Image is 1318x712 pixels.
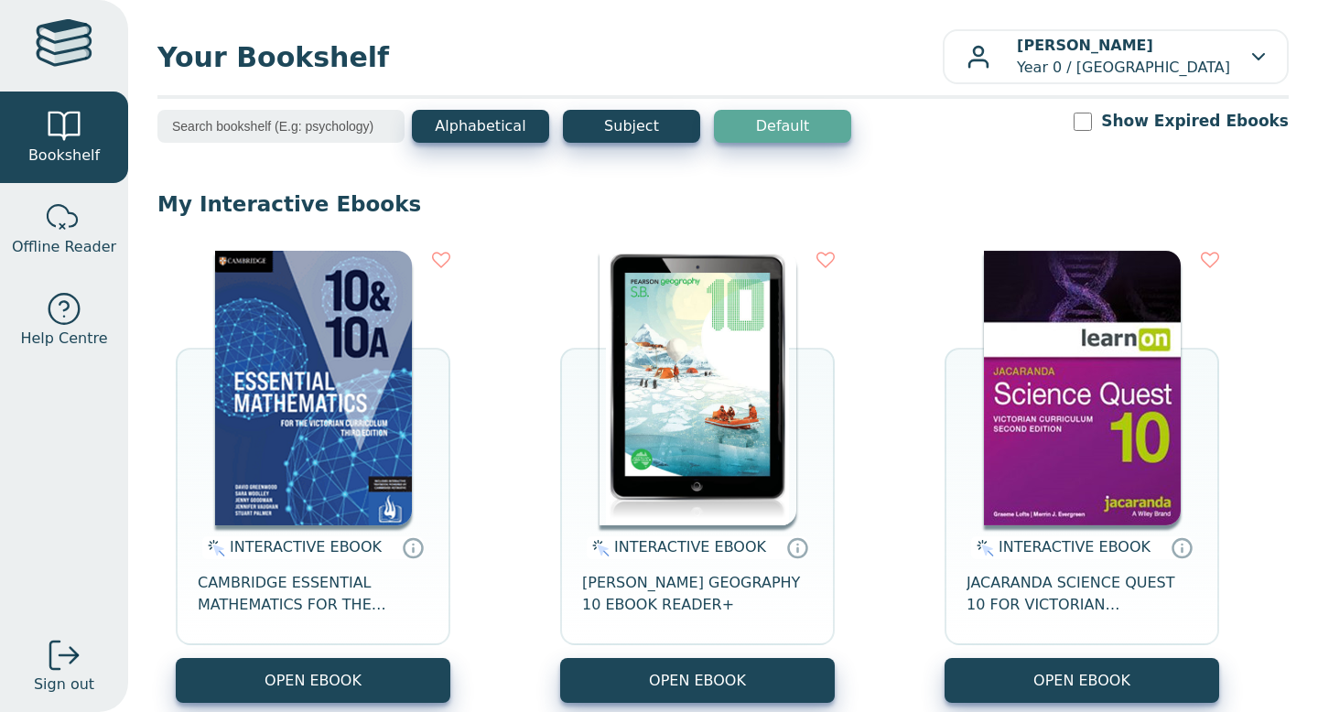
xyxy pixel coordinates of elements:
[34,674,94,696] span: Sign out
[176,658,450,703] button: OPEN EBOOK
[600,251,796,525] img: 02878dbf-934b-e511-bf60-00155d7a440a.jpg
[967,572,1197,616] span: JACARANDA SCIENCE QUEST 10 FOR VICTORIAN CURRICULUM LEARNON 2E EBOOK
[563,110,700,143] button: Subject
[12,236,116,258] span: Offline Reader
[945,658,1219,703] button: OPEN EBOOK
[714,110,851,143] button: Default
[28,145,100,167] span: Bookshelf
[999,538,1151,556] span: INTERACTIVE EBOOK
[971,537,994,559] img: interactive.svg
[614,538,766,556] span: INTERACTIVE EBOOK
[984,251,1181,525] img: b7253847-5288-ea11-a992-0272d098c78b.jpg
[215,251,412,525] img: 95d2d3ff-45e3-4692-8648-70e4d15c5b3e.png
[943,29,1289,84] button: [PERSON_NAME]Year 0 / [GEOGRAPHIC_DATA]
[157,37,943,78] span: Your Bookshelf
[157,190,1289,218] p: My Interactive Ebooks
[1171,536,1193,558] a: Interactive eBooks are accessed online via the publisher’s portal. They contain interactive resou...
[786,536,808,558] a: Interactive eBooks are accessed online via the publisher’s portal. They contain interactive resou...
[230,538,382,556] span: INTERACTIVE EBOOK
[402,536,424,558] a: Interactive eBooks are accessed online via the publisher’s portal. They contain interactive resou...
[1017,35,1230,79] p: Year 0 / [GEOGRAPHIC_DATA]
[198,572,428,616] span: CAMBRIDGE ESSENTIAL MATHEMATICS FOR THE VICTORIAN CURRICULUM YEAR 10&10A EBOOK 3E
[587,537,610,559] img: interactive.svg
[157,110,405,143] input: Search bookshelf (E.g: psychology)
[412,110,549,143] button: Alphabetical
[560,658,835,703] button: OPEN EBOOK
[1017,37,1153,54] b: [PERSON_NAME]
[20,328,107,350] span: Help Centre
[1101,110,1289,133] label: Show Expired Ebooks
[582,572,813,616] span: [PERSON_NAME] GEOGRAPHY 10 EBOOK READER+
[202,537,225,559] img: interactive.svg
